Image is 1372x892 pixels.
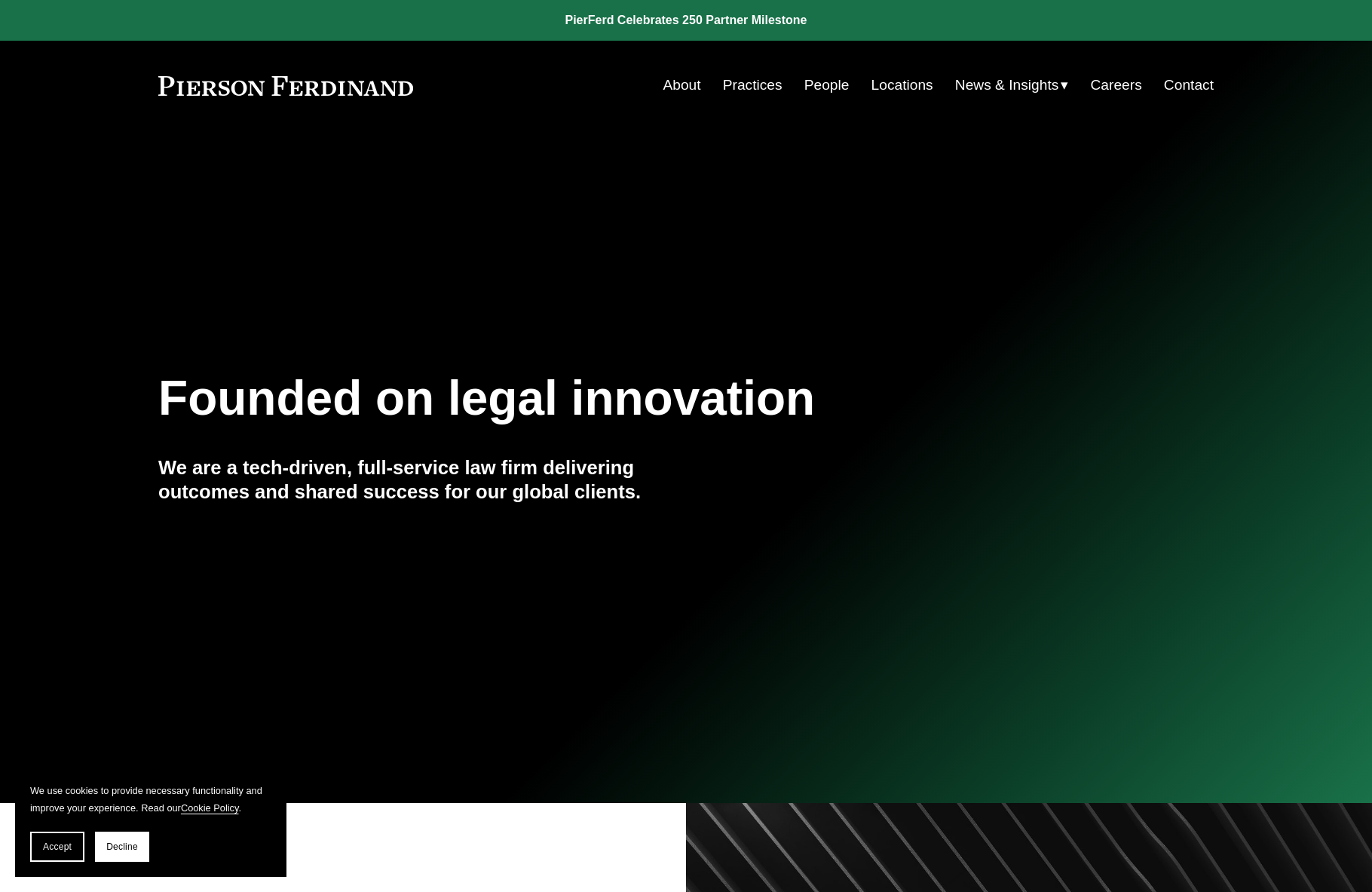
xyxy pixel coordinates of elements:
a: folder dropdown [955,71,1069,100]
a: Careers [1091,71,1142,100]
a: Locations [871,71,933,100]
span: Accept [43,841,72,852]
button: Accept [30,832,84,862]
span: News & Insights [955,72,1059,99]
a: Practices [723,71,782,100]
h4: We are a tech-driven, full-service law firm delivering outcomes and shared success for our global... [158,455,686,504]
button: Decline [95,832,149,862]
section: Cookie banner [15,767,286,877]
a: Contact [1164,71,1214,100]
a: Cookie Policy [181,802,239,814]
a: About [663,71,700,100]
span: Decline [106,841,138,852]
a: People [804,71,850,100]
p: We use cookies to provide necessary functionality and improve your experience. Read our . [30,782,271,817]
h1: Founded on legal innovation [158,371,1038,426]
